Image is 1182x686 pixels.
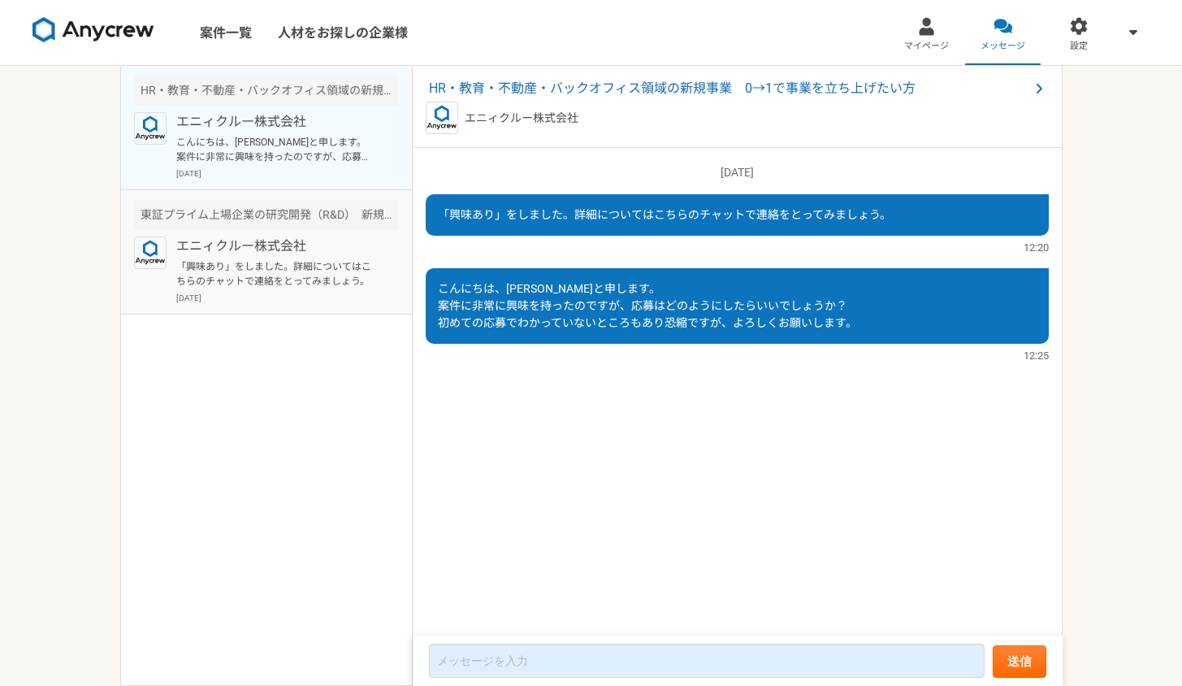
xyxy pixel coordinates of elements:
span: メッセージ [981,40,1025,53]
p: エニィクルー株式会社 [176,237,377,256]
p: エニィクルー株式会社 [176,112,377,132]
img: 8DqYSo04kwAAAAASUVORK5CYII= [32,17,154,43]
p: 「興味あり」をしました。詳細についてはこちらのチャットで連絡をとってみましょう。 [176,259,377,289]
img: logo_text_blue_01.png [134,237,167,269]
span: マイページ [904,40,949,53]
button: 送信 [993,645,1046,678]
span: 12:25 [1024,348,1049,363]
span: こんにちは、[PERSON_NAME]と申します。 案件に非常に興味を持ったのですが、応募はどのようにしたらいいでしょうか？ 初めての応募でわかっていないところもあり恐縮ですが、よろしくお願いします。 [438,282,857,329]
p: [DATE] [176,167,399,180]
div: 東証プライム上場企業の研究開発（R&D） 新規事業開発 [134,200,399,230]
img: logo_text_blue_01.png [426,102,458,134]
p: [DATE] [426,164,1049,181]
span: 「興味あり」をしました。詳細についてはこちらのチャットで連絡をとってみましょう。 [438,208,891,221]
p: [DATE] [176,292,399,304]
img: logo_text_blue_01.png [134,112,167,145]
p: こんにちは、[PERSON_NAME]と申します。 案件に非常に興味を持ったのですが、応募はどのようにしたらいいでしょうか？ 初めての応募でわかっていないところもあり恐縮ですが、よろしくお願いします。 [176,135,377,164]
div: HR・教育・不動産・バックオフィス領域の新規事業 0→1で事業を立ち上げたい方 [134,76,399,106]
span: 設定 [1070,40,1088,53]
span: 12:20 [1024,240,1049,255]
span: HR・教育・不動産・バックオフィス領域の新規事業 0→1で事業を立ち上げたい方 [429,79,1029,98]
p: エニィクルー株式会社 [465,110,578,127]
